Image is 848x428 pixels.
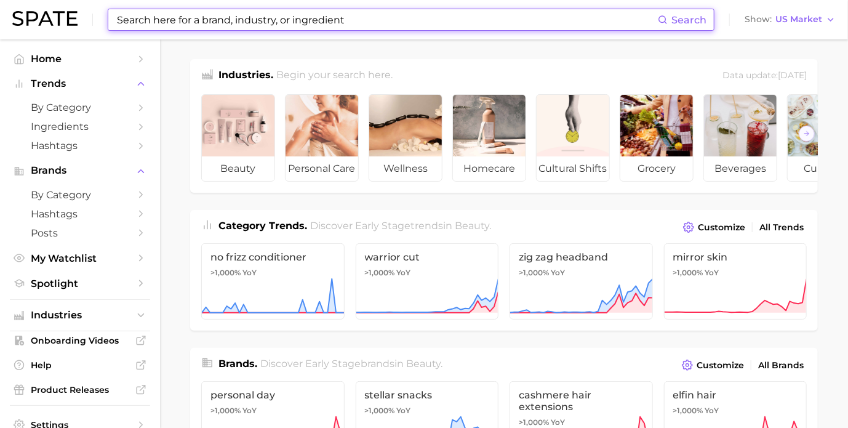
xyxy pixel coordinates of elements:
[775,16,822,23] span: US Market
[201,94,275,182] a: beauty
[261,358,443,369] span: Discover Early Stage brands in .
[620,94,694,182] a: grocery
[365,406,395,415] span: >1,000%
[31,310,129,321] span: Industries
[242,406,257,416] span: YoY
[397,268,411,278] span: YoY
[365,268,395,277] span: >1,000%
[10,331,150,350] a: Onboarding Videos
[673,389,798,401] span: elfin hair
[756,219,807,236] a: All Trends
[365,389,490,401] span: stellar snacks
[210,406,241,415] span: >1,000%
[510,243,653,320] a: zig zag headband>1,000% YoY
[356,243,499,320] a: warrior cut>1,000% YoY
[242,268,257,278] span: YoY
[759,222,804,233] span: All Trends
[31,227,129,239] span: Posts
[12,11,78,26] img: SPATE
[673,406,703,415] span: >1,000%
[519,251,644,263] span: zig zag headband
[10,306,150,325] button: Industries
[453,156,526,181] span: homecare
[799,126,815,142] button: Scroll Right
[745,16,772,23] span: Show
[519,389,644,413] span: cashmere hair extensions
[10,98,150,117] a: by Category
[397,406,411,416] span: YoY
[664,243,807,320] a: mirror skin>1,000% YoY
[10,136,150,155] a: Hashtags
[277,68,393,84] h2: Begin your search here.
[210,251,335,263] span: no frizz conditioner
[455,220,490,232] span: beauty
[218,220,307,232] span: Category Trends .
[210,268,241,277] span: >1,000%
[116,9,658,30] input: Search here for a brand, industry, or ingredient
[31,189,129,201] span: by Category
[755,357,807,374] a: All Brands
[697,360,744,371] span: Customize
[536,94,610,182] a: cultural shifts
[210,389,335,401] span: personal day
[742,12,839,28] button: ShowUS Market
[31,78,129,89] span: Trends
[311,220,492,232] span: Discover Early Stage trends in .
[31,165,129,176] span: Brands
[679,357,747,374] button: Customize
[31,140,129,151] span: Hashtags
[452,94,526,182] a: homecare
[703,94,777,182] a: beverages
[285,94,359,182] a: personal care
[201,243,345,320] a: no frizz conditioner>1,000% YoY
[31,208,129,220] span: Hashtags
[31,252,129,264] span: My Watchlist
[10,204,150,224] a: Hashtags
[722,68,807,84] div: Data update: [DATE]
[705,406,719,416] span: YoY
[218,68,273,84] h1: Industries.
[10,117,150,136] a: Ingredients
[31,278,129,289] span: Spotlight
[407,358,441,369] span: beauty
[551,268,565,278] span: YoY
[31,53,129,65] span: Home
[673,251,798,263] span: mirror skin
[10,274,150,293] a: Spotlight
[369,94,442,182] a: wellness
[31,360,129,371] span: Help
[365,251,490,263] span: warrior cut
[698,222,745,233] span: Customize
[31,121,129,132] span: Ingredients
[369,156,442,181] span: wellness
[537,156,609,181] span: cultural shifts
[10,75,150,93] button: Trends
[680,219,748,236] button: Customize
[10,161,150,180] button: Brands
[673,268,703,277] span: >1,000%
[31,384,129,395] span: Product Releases
[31,102,129,113] span: by Category
[10,356,150,374] a: Help
[286,156,358,181] span: personal care
[10,49,150,68] a: Home
[10,249,150,268] a: My Watchlist
[551,418,565,427] span: YoY
[519,268,549,277] span: >1,000%
[519,418,549,427] span: >1,000%
[31,335,129,346] span: Onboarding Videos
[10,381,150,399] a: Product Releases
[704,156,777,181] span: beverages
[620,156,693,181] span: grocery
[10,224,150,243] a: Posts
[671,14,706,26] span: Search
[218,358,257,369] span: Brands .
[705,268,719,278] span: YoY
[202,156,274,181] span: beauty
[10,185,150,204] a: by Category
[758,360,804,371] span: All Brands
